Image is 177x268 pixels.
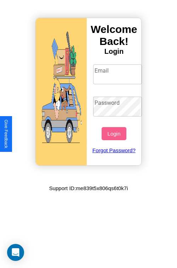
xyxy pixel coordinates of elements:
[36,18,87,165] img: gif
[4,120,8,148] div: Give Feedback
[49,183,128,193] p: Support ID: me839t5x806qs6t0k7i
[87,23,141,47] h3: Welcome Back!
[87,47,141,56] h4: Login
[102,127,126,140] button: Login
[90,140,139,160] a: Forgot Password?
[7,244,24,261] div: Open Intercom Messenger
